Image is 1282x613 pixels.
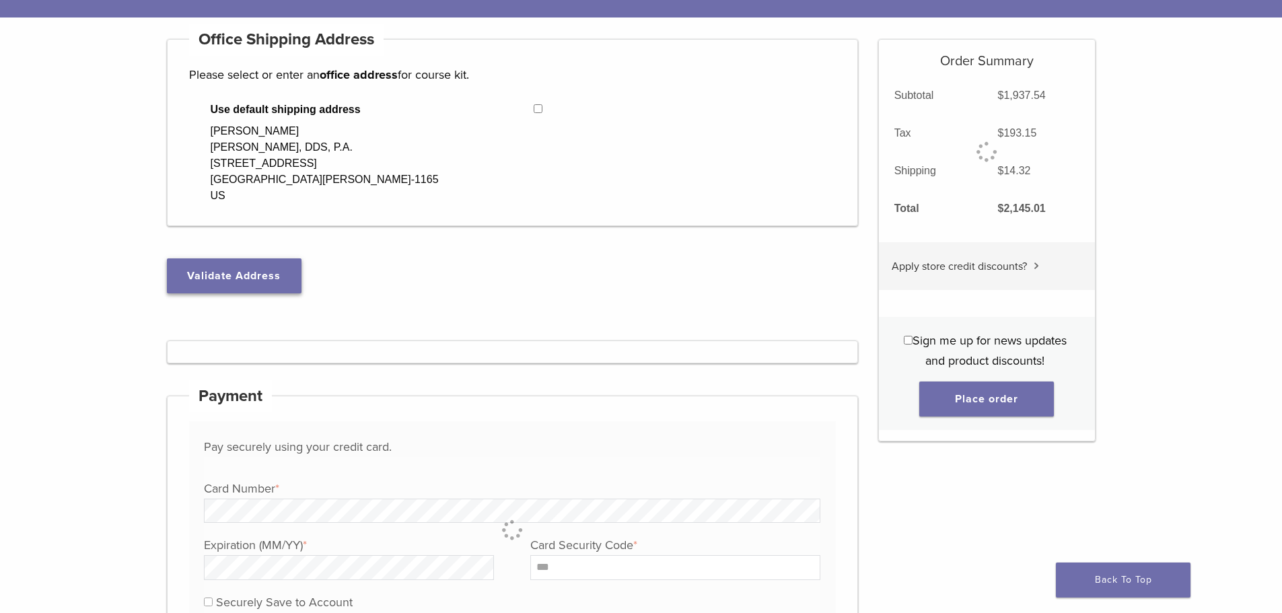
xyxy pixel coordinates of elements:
button: Place order [919,382,1054,417]
img: caret.svg [1034,262,1039,269]
button: Validate Address [167,258,301,293]
a: Back To Top [1056,563,1190,598]
span: Use default shipping address [211,102,534,118]
div: [PERSON_NAME] [PERSON_NAME], DDS, P.A. [STREET_ADDRESS] [GEOGRAPHIC_DATA][PERSON_NAME]-1165 US [211,123,439,204]
h4: Office Shipping Address [189,24,384,56]
h5: Order Summary [879,40,1095,69]
span: Sign me up for news updates and product discounts! [913,333,1067,368]
h4: Payment [189,380,273,412]
span: Apply store credit discounts? [892,260,1027,273]
input: Sign me up for news updates and product discounts! [904,336,913,345]
p: Please select or enter an for course kit. [189,65,836,85]
strong: office address [320,67,398,82]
